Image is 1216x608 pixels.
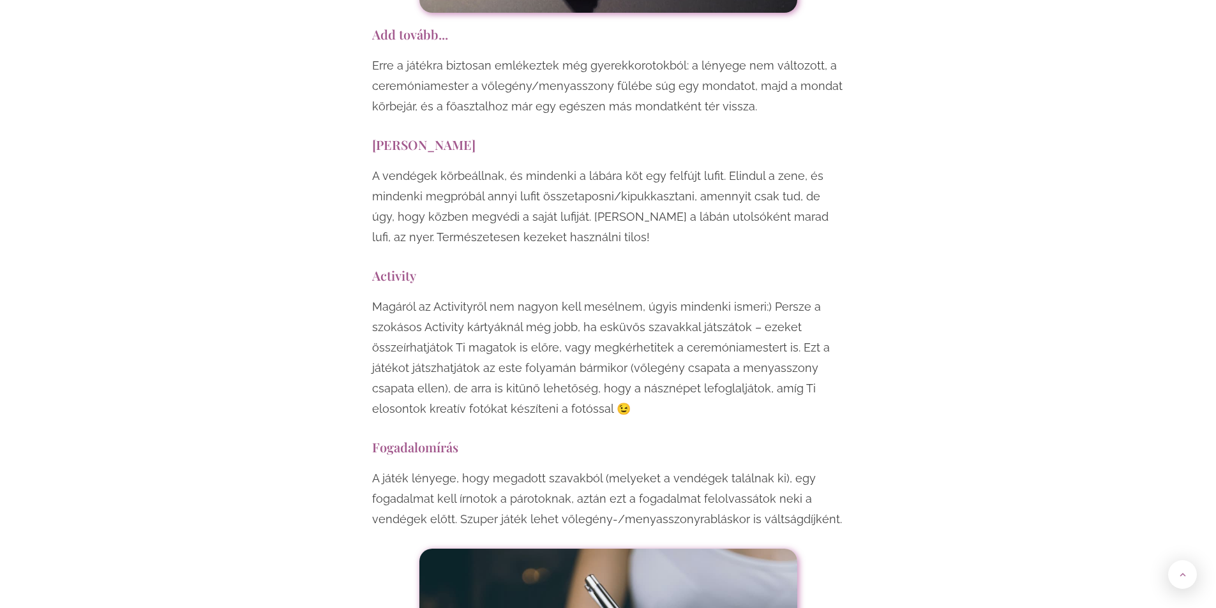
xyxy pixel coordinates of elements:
[372,267,844,284] h3: Activity
[372,56,844,117] p: Erre a játékra biztosan emlékeztek még gyerekkorotokból: a lényege nem változott, a ceremóniamest...
[372,438,844,456] h3: Fogadalomírás
[372,26,844,43] h3: Add tovább...
[372,136,844,153] h3: [PERSON_NAME]
[372,297,844,419] p: Magáról az Activityről nem nagyon kell mesélnem, úgyis mindenki ismeri:) Persze a szokásos Activi...
[372,468,844,530] p: A játék lényege, hogy megadott szavakból (melyeket a vendégek találnak ki), egy fogadalmat kell í...
[372,166,844,248] p: A vendégek körbeállnak, és mindenki a lábára köt egy felfújt lufit. Elindul a zene, és mindenki m...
